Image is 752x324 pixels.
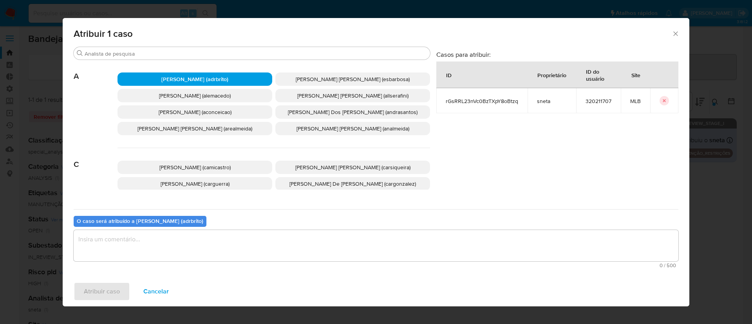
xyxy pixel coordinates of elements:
[630,98,641,105] span: MLB
[537,98,567,105] span: sneta
[77,217,203,225] b: O caso será atribuído a [PERSON_NAME] (adrbrito)
[161,75,228,83] span: [PERSON_NAME] (adrbrito)
[437,65,461,84] div: ID
[74,148,117,169] span: C
[295,163,410,171] span: [PERSON_NAME] [PERSON_NAME] (carsiqueira)
[159,163,231,171] span: [PERSON_NAME] (camicastro)
[660,96,669,105] button: icon-button
[275,72,430,86] div: [PERSON_NAME] [PERSON_NAME] (esbarbosa)
[528,65,576,84] div: Proprietário
[296,125,409,132] span: [PERSON_NAME] [PERSON_NAME] (analmeida)
[85,50,427,57] input: Analista de pesquisa
[275,161,430,174] div: [PERSON_NAME] [PERSON_NAME] (carsiqueira)
[296,75,410,83] span: [PERSON_NAME] [PERSON_NAME] (esbarbosa)
[74,29,672,38] span: Atribuir 1 caso
[117,89,272,102] div: [PERSON_NAME] (alemacedo)
[297,92,409,100] span: [PERSON_NAME] [PERSON_NAME] (allserafini)
[289,180,416,188] span: [PERSON_NAME] De [PERSON_NAME] (cargonzalez)
[133,282,179,301] button: Cancelar
[117,72,272,86] div: [PERSON_NAME] (adrbrito)
[622,65,650,84] div: Site
[275,105,430,119] div: [PERSON_NAME] Dos [PERSON_NAME] (andrasantos)
[577,62,620,88] div: ID do usuário
[117,177,272,190] div: [PERSON_NAME] (carguerra)
[63,18,689,306] div: assign-modal
[159,92,231,100] span: [PERSON_NAME] (alemacedo)
[436,51,678,58] h3: Casos para atribuir:
[76,263,676,268] span: Máximo 500 caracteres
[672,30,679,37] button: Fechar a janela
[161,180,230,188] span: [PERSON_NAME] (carguerra)
[586,98,611,105] span: 320211707
[117,122,272,135] div: [PERSON_NAME] [PERSON_NAME] (arealmeida)
[117,161,272,174] div: [PERSON_NAME] (camicastro)
[74,60,117,81] span: A
[137,125,252,132] span: [PERSON_NAME] [PERSON_NAME] (arealmeida)
[143,283,169,300] span: Cancelar
[275,89,430,102] div: [PERSON_NAME] [PERSON_NAME] (allserafini)
[275,122,430,135] div: [PERSON_NAME] [PERSON_NAME] (analmeida)
[275,177,430,190] div: [PERSON_NAME] De [PERSON_NAME] (cargonzalez)
[288,108,418,116] span: [PERSON_NAME] Dos [PERSON_NAME] (andrasantos)
[77,50,83,56] button: Buscar
[446,98,518,105] span: rGsRRL23nVc0BzTXpY8oBtzq
[159,108,231,116] span: [PERSON_NAME] (aconceicao)
[117,105,272,119] div: [PERSON_NAME] (aconceicao)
